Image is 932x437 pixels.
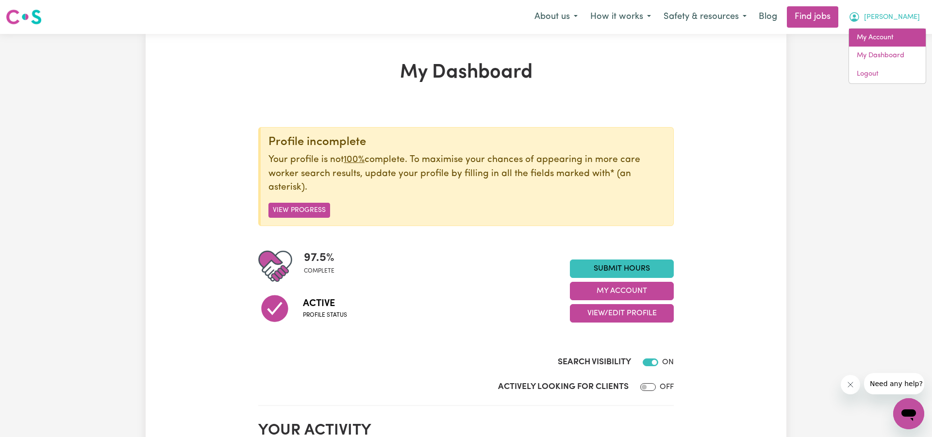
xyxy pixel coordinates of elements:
[268,203,330,218] button: View Progress
[344,155,365,164] u: 100%
[841,375,860,394] iframe: Close message
[558,356,631,369] label: Search Visibility
[268,135,666,149] div: Profile incomplete
[570,259,674,278] a: Submit Hours
[849,28,926,84] div: My Account
[753,6,783,28] a: Blog
[864,373,924,394] iframe: Message from company
[570,304,674,323] button: View/Edit Profile
[660,383,674,391] span: OFF
[849,65,926,83] a: Logout
[662,358,674,366] span: ON
[657,7,753,27] button: Safety & resources
[849,47,926,65] a: My Dashboard
[6,6,42,28] a: Careseekers logo
[528,7,584,27] button: About us
[842,7,926,27] button: My Account
[303,311,347,320] span: Profile status
[304,267,334,275] span: complete
[268,153,666,195] p: Your profile is not complete. To maximise your chances of appearing in more care worker search re...
[864,12,920,23] span: [PERSON_NAME]
[584,7,657,27] button: How it works
[258,61,674,84] h1: My Dashboard
[6,8,42,26] img: Careseekers logo
[849,29,926,47] a: My Account
[304,249,342,283] div: Profile completeness: 97.5%
[893,398,924,429] iframe: Button to launch messaging window
[498,381,629,393] label: Actively Looking for Clients
[303,296,347,311] span: Active
[304,249,334,267] span: 97.5 %
[787,6,838,28] a: Find jobs
[570,282,674,300] button: My Account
